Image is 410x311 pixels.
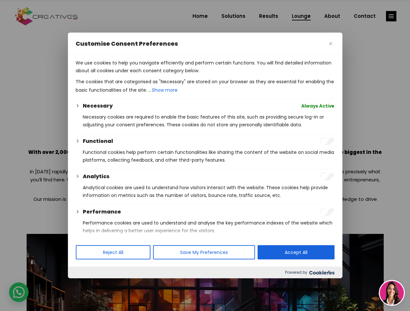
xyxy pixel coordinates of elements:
button: Show more [151,86,178,95]
button: Close [327,40,334,48]
input: Enable Performance [320,208,334,216]
div: Powered by [68,267,342,278]
img: Cookieyes logo [309,271,334,275]
button: Necessary [83,102,113,110]
p: Performance cookies are used to understand and analyse the key performance indexes of the website... [83,219,334,235]
button: Reject All [76,245,150,259]
p: Analytical cookies are used to understand how visitors interact with the website. These cookies h... [83,184,334,199]
button: Performance [83,208,121,216]
img: agent [380,281,404,305]
span: Customise Consent Preferences [76,40,178,48]
p: Functional cookies help perform certain functionalities like sharing the content of the website o... [83,148,334,164]
button: Accept All [257,245,334,259]
button: Functional [83,137,113,145]
button: Save My Preferences [153,245,255,259]
img: Close [329,42,332,45]
p: Necessary cookies are required to enable the basic features of this site, such as providing secur... [83,113,334,129]
span: Always Active [301,102,334,110]
button: Analytics [83,173,109,180]
div: Customise Consent Preferences [68,33,342,278]
input: Enable Functional [320,137,334,145]
input: Enable Analytics [320,173,334,180]
p: We use cookies to help you navigate efficiently and perform certain functions. You will find deta... [76,59,334,75]
p: The cookies that are categorised as "Necessary" are stored on your browser as they are essential ... [76,78,334,95]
